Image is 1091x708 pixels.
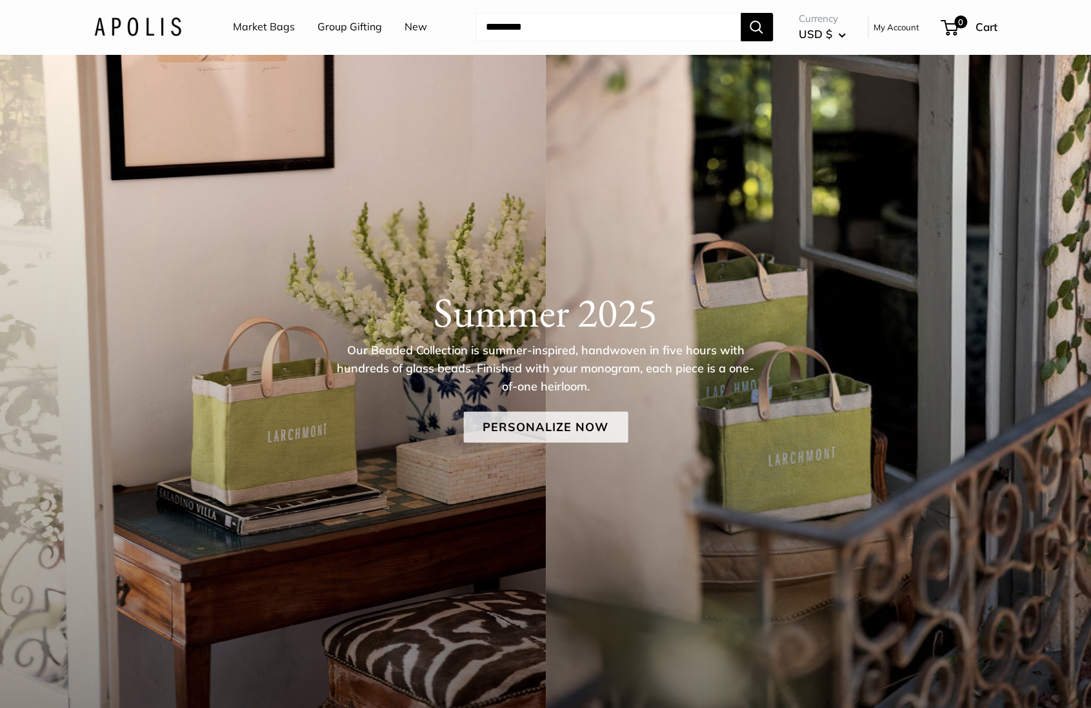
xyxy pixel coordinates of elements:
[799,27,832,41] span: USD $
[874,19,919,35] a: My Account
[799,10,846,28] span: Currency
[799,24,846,45] button: USD $
[942,17,997,37] a: 0 Cart
[475,13,741,41] input: Search...
[336,341,756,395] p: Our Beaded Collection is summer-inspired, handwoven in five hours with hundreds of glass beads. F...
[94,287,997,336] h1: Summer 2025
[94,17,181,36] img: Apolis
[741,13,773,41] button: Search
[317,17,382,37] a: Group Gifting
[405,17,427,37] a: New
[233,17,295,37] a: Market Bags
[463,411,628,442] a: Personalize Now
[954,15,966,28] span: 0
[976,20,997,34] span: Cart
